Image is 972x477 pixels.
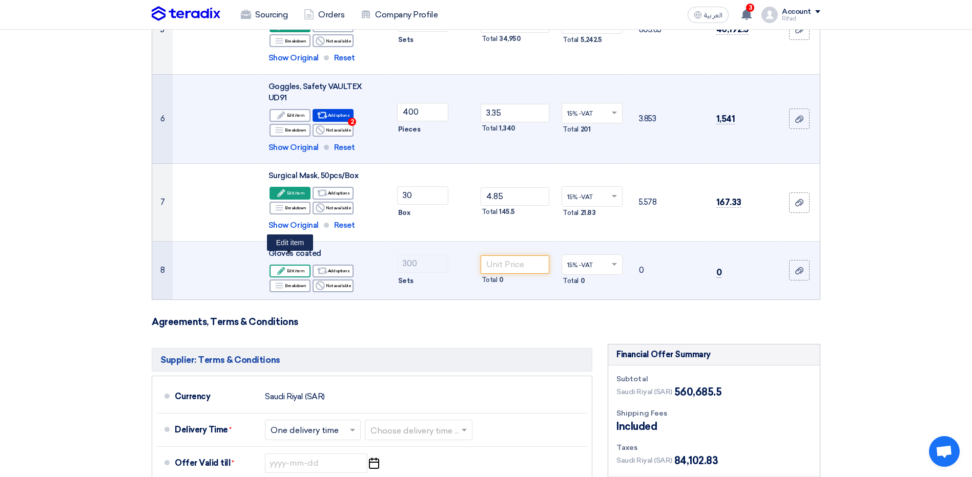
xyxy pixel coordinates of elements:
div: Open chat [929,436,960,467]
span: 560,685.5 [674,384,722,400]
span: 0 [499,275,504,285]
div: Edit item [270,187,311,200]
div: Subtotal [616,374,812,384]
span: Total [563,35,578,45]
span: Total [563,124,578,135]
span: Show Original [268,52,319,64]
span: Show Original [268,220,319,231]
div: Saudi Riyal (SAR) [265,387,325,406]
a: Orders [296,4,353,26]
span: Sets [398,35,413,45]
span: 145.5 [499,207,515,217]
div: Breakdown [270,279,311,292]
input: RFQ_STEP1.ITEMS.2.AMOUNT_TITLE [397,254,448,273]
span: 84,102.83 [674,453,718,468]
a: Sourcing [233,4,296,26]
div: Breakdown [270,34,311,47]
span: 167.33 [716,197,741,208]
div: Not available [313,124,354,137]
span: 21.83 [581,208,596,218]
span: Total [482,207,498,217]
span: 1,541 [716,114,735,124]
div: Offer Valid till [175,451,257,475]
div: Taxes [616,442,812,453]
span: Total [563,276,578,286]
ng-select: VAT [562,186,623,207]
td: 6 [152,74,173,164]
span: Saudi Riyal (SAR) [616,455,672,466]
input: RFQ_STEP1.ITEMS.2.AMOUNT_TITLE [397,186,448,205]
td: 0 [631,242,708,299]
div: Edit item [270,265,311,277]
span: 2 [348,118,356,126]
div: Delivery Time [175,418,257,442]
td: 8 [152,242,173,299]
span: Show Original [268,142,319,154]
div: Shipping Fees [616,408,812,419]
button: العربية [688,7,729,23]
input: RFQ_STEP1.ITEMS.2.AMOUNT_TITLE [397,103,448,121]
span: 34,950 [499,34,521,44]
td: 3.853 [631,74,708,164]
span: Pieces [398,124,420,135]
div: Not available [313,202,354,214]
div: Breakdown [270,202,311,214]
span: 5,242.5 [581,35,602,45]
input: Unit Price [481,187,550,206]
div: Surgical Mask, 50pcs/Box [268,170,381,182]
span: Box [398,208,410,218]
div: Not available [313,34,354,47]
span: Gloves coated [268,249,321,258]
span: 0 [716,267,722,278]
h5: Supplier: Terms & Conditions [152,348,592,372]
span: العربية [704,12,722,19]
input: Unit Price [481,255,550,274]
img: Teradix logo [152,6,220,21]
span: 201 [581,124,591,135]
div: Not available [313,279,354,292]
div: Add options [313,109,354,122]
div: Add options [313,265,354,277]
span: Reset [334,52,355,64]
div: Goggles, Safety VAULTEX UD91 [268,81,381,104]
div: Add options [313,187,354,200]
h3: Agreements, Terms & Conditions [152,316,820,328]
span: Included [616,419,657,434]
ng-select: VAT [562,103,623,123]
img: profile_test.png [761,7,778,23]
a: Company Profile [353,4,446,26]
td: 7 [152,164,173,242]
td: 5.578 [631,164,708,242]
span: Total [482,34,498,44]
div: Account [782,8,811,16]
span: Reset [334,220,355,231]
div: Financial Offer Summary [616,349,711,361]
ng-select: VAT [562,254,623,275]
div: Currency [175,384,257,409]
span: Total [482,123,498,134]
div: Rifad [782,16,820,21]
span: Total [482,275,498,285]
span: Saudi Riyal (SAR) [616,386,672,397]
span: 0 [581,276,585,286]
span: Reset [334,142,355,154]
div: Edit item [270,109,311,122]
input: Unit Price [481,104,550,122]
input: yyyy-mm-dd [265,453,367,473]
div: Breakdown [270,124,311,137]
span: 1,340 [499,123,515,134]
span: Total [563,208,578,218]
span: 3 [746,4,754,12]
span: Sets [398,276,413,286]
div: Edit item [267,234,313,251]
